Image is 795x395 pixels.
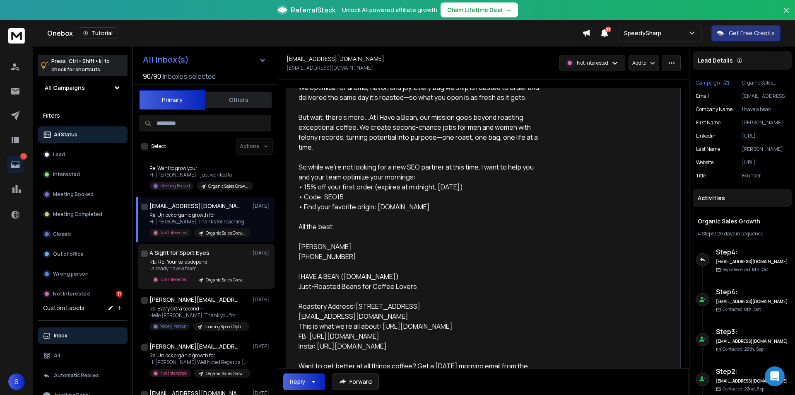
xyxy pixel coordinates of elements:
div: Open Intercom Messenger [765,366,785,386]
p: RE: RE: Your sales depend [149,259,249,265]
p: [EMAIL_ADDRESS][DOMAIN_NAME] [287,65,373,71]
p: I have a bean [742,106,788,113]
p: [DATE] [253,343,271,350]
span: 4 Steps [698,230,714,237]
h1: All Inbox(s) [143,56,189,64]
button: Others [205,91,272,109]
button: Campaign [696,80,729,86]
p: Meeting Booked [160,183,190,189]
h6: Step 4 : [716,287,788,297]
p: 11 [20,153,27,160]
button: S [8,373,25,390]
div: Onebox [47,27,582,39]
h1: A Sight for Sport Eyes [149,249,210,257]
p: Re: Want to grow your [149,165,249,172]
button: Reply [283,373,325,390]
h6: Step 2 : [716,366,788,376]
button: Close banner [781,5,792,25]
p: I already have a team [149,265,249,272]
button: Out of office [38,246,128,262]
button: Interested [38,166,128,183]
button: All Campaigns [38,80,128,96]
h1: [PERSON_NAME][EMAIL_ADDRESS][DOMAIN_NAME] [149,296,241,304]
p: [EMAIL_ADDRESS][DOMAIN_NAME] [742,93,788,99]
p: Out of office [53,251,84,257]
button: All [38,347,128,364]
p: Contacted [723,306,761,313]
h3: Filters [38,110,128,121]
p: [DATE] [253,250,271,256]
button: All Inbox(s) [136,51,273,68]
p: Get Free Credits [729,29,775,37]
p: Contacted [723,386,764,392]
h1: [PERSON_NAME][EMAIL_ADDRESS][PERSON_NAME][DOMAIN_NAME] [149,342,241,351]
button: Meeting Completed [38,206,128,223]
p: Campaign [696,80,720,86]
button: Inbox [38,327,128,344]
span: 8th, Oct [744,306,761,312]
h6: [EMAIL_ADDRESS][DOMAIN_NAME] [716,338,788,344]
p: Meeting Booked [53,191,94,198]
span: 26 days in sequence [717,230,763,237]
p: linkedin [696,133,715,139]
p: Hi [PERSON_NAME], I just wanted to [149,172,249,178]
p: Not Interested [577,60,608,66]
button: Lead [38,146,128,163]
p: Re: Every extra second = [149,305,249,312]
p: Hi [PERSON_NAME], Thanks for reaching [149,218,249,225]
button: Automatic Replies [38,367,128,384]
p: Organic Sales Growth [742,80,788,86]
p: Automatic Replies [54,372,99,379]
span: ReferralStack [291,5,335,15]
span: → [506,6,511,14]
p: Loading Speed Optimization [205,324,244,330]
p: [DATE] [253,203,271,209]
p: SpeedySharp [624,29,665,37]
p: Unlock AI-powered affiliate growth [342,6,437,14]
p: [URL][DOMAIN_NAME][PERSON_NAME] [742,133,788,139]
p: Wrong person [53,271,89,277]
h6: [EMAIL_ADDRESS][DOMAIN_NAME] [716,298,788,305]
p: Add to [632,60,646,66]
div: Activities [693,189,792,207]
p: [URL][DOMAIN_NAME] [742,159,788,166]
p: Contacted [723,346,764,352]
p: website [696,159,713,166]
p: Lead [53,151,65,158]
p: Last Name [696,146,720,153]
p: Not Interested [53,291,90,297]
p: All Status [54,131,77,138]
button: Claim Lifetime Deal→ [441,2,518,17]
p: Hi [PERSON_NAME] Well Noted Regards [PERSON_NAME] [DATE], Sep [149,359,249,366]
span: 22nd, Sep [744,386,764,392]
span: 90 / 90 [143,71,161,81]
span: 26th, Sep [744,346,764,352]
button: Closed [38,226,128,242]
h6: Step 4 : [716,247,788,257]
p: Re: Unlock organic growth for [149,212,249,218]
p: Not Interested [160,276,188,283]
p: [PERSON_NAME] [742,119,788,126]
h1: [EMAIL_ADDRESS][DOMAIN_NAME] [149,202,241,210]
p: All [54,352,60,359]
p: Organic Sales Growth [206,371,246,377]
p: Organic Sales Growth [206,230,246,236]
p: Organic Sales Growth [208,183,248,189]
button: Tutorial [78,27,118,39]
label: Select [151,143,166,150]
h3: Inboxes selected [163,71,216,81]
p: Organic Sales Growth [206,277,246,283]
p: Closed [53,231,71,237]
h3: Custom Labels [43,304,84,312]
div: 11 [116,291,123,297]
p: Founder [742,172,788,179]
p: Reply Received [723,267,769,273]
button: Primary [139,90,205,110]
button: Get Free Credits [711,25,781,41]
p: Inbox [54,332,67,339]
span: Ctrl + Shift + k [67,56,103,66]
span: 8th, Oct [752,267,769,272]
h6: [EMAIL_ADDRESS][DOMAIN_NAME] [716,378,788,384]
